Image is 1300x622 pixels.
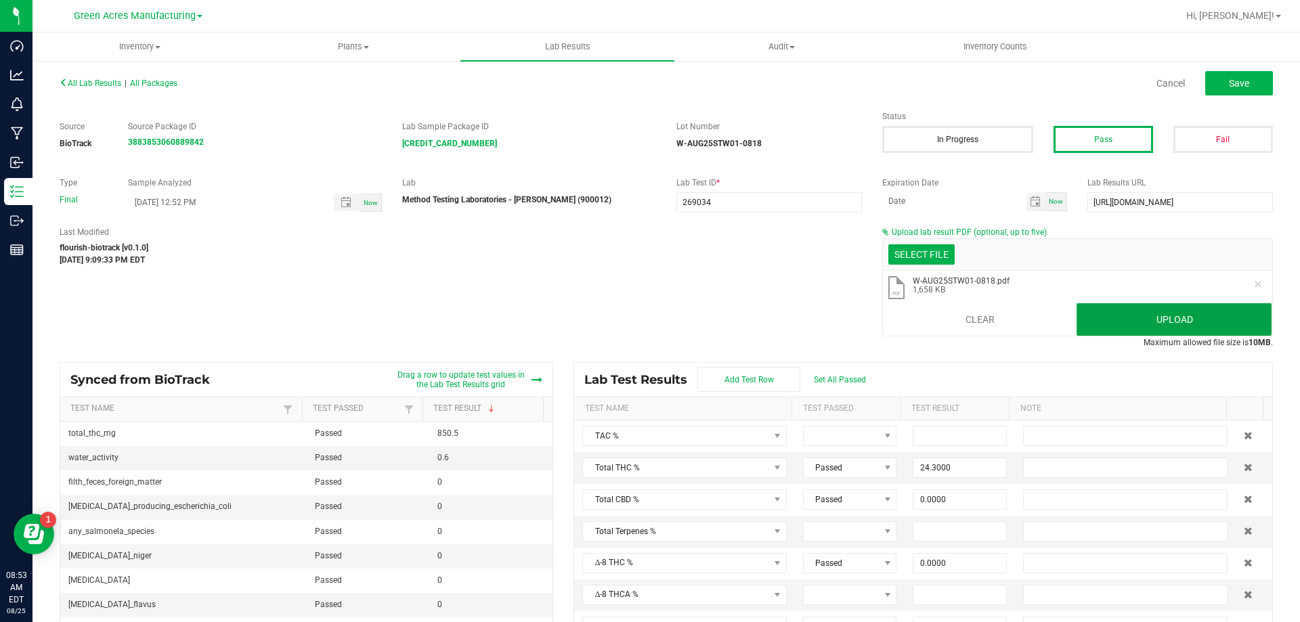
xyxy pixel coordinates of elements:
[527,41,609,53] span: Lab Results
[60,177,108,189] label: Type
[901,397,1010,420] th: Test Result
[10,127,24,140] inline-svg: Manufacturing
[68,428,116,438] span: total_thc_mg
[583,554,769,573] span: Δ-8 THC %
[1049,198,1063,205] span: Now
[676,139,762,148] strong: W-AUG25STW01-0818
[1144,338,1273,347] span: Maximum allowed file size is .
[315,600,342,609] span: Passed
[888,32,1102,61] a: Inventory Counts
[882,126,1033,153] button: In Progress
[882,110,1273,123] label: Status
[6,569,26,606] p: 08:53 AM EDT
[60,194,108,206] div: Final
[70,372,220,387] span: Synced from BioTrack
[584,372,697,387] span: Lab Test Results
[804,490,880,509] span: Passed
[60,139,91,148] strong: BioTrack
[574,397,792,420] th: Test Name
[6,606,26,616] p: 08/25
[1009,397,1226,420] th: Note
[68,600,156,609] span: [MEDICAL_DATA]_flavus
[1173,126,1273,153] button: Fail
[10,156,24,169] inline-svg: Inbound
[945,41,1045,53] span: Inventory Counts
[1249,338,1271,347] strong: 10MB
[33,41,246,53] span: Inventory
[883,303,1078,336] button: Clear
[882,177,1068,189] label: Expiration Date
[130,79,177,88] span: All Packages
[364,199,378,206] span: Now
[676,177,862,189] label: Lab Test ID
[1205,71,1273,95] button: Save
[128,120,382,133] label: Source Package ID
[1253,279,1263,290] button: Remove
[68,477,162,487] span: filth_feces_foreign_matter
[1156,76,1185,90] a: Cancel
[437,575,442,585] span: 0
[675,41,888,53] span: Audit
[315,453,342,462] span: Passed
[1186,10,1274,21] span: Hi, [PERSON_NAME]!
[315,477,342,487] span: Passed
[892,227,1047,237] span: Upload lab result PDF (optional, up to five)
[402,120,656,133] label: Lab Sample Package ID
[882,192,1026,209] input: Date
[280,401,296,418] a: Filter
[10,185,24,198] inline-svg: Inventory
[60,120,108,133] label: Source
[913,276,1010,286] span: W-AUG25STW01-0818.pdf
[437,502,442,511] span: 0
[402,139,497,148] strong: [CREDIT_CARD_NUMBER]
[315,527,342,536] span: Passed
[315,502,342,511] span: Passed
[888,244,955,265] div: Select file
[128,177,382,189] label: Sample Analyzed
[10,243,24,257] inline-svg: Reports
[60,243,148,252] strong: flourish-biotrack [v0.1.0]
[68,527,154,536] span: any_salmonela_species
[128,194,320,210] input: MM/dd/yyyy HH:MM a
[433,403,538,414] a: Test ResultSortable
[804,554,880,573] span: Passed
[247,41,460,53] span: Plants
[10,68,24,82] inline-svg: Analytics
[74,10,196,22] span: Green Acres Manufacturing
[40,512,56,528] iframe: Resource center unread badge
[583,490,769,509] span: Total CBD %
[1077,303,1272,336] button: Upload
[437,551,442,560] span: 0
[402,177,656,189] label: Lab
[246,32,460,61] a: Plants
[804,458,880,477] span: Passed
[460,32,674,61] a: Lab Results
[583,585,769,604] span: Δ-8 THCA %
[814,375,866,384] span: Set All Passed
[1087,177,1273,189] label: Lab Results URL
[128,137,204,147] a: 3883853060889842
[1054,126,1153,153] button: Pass
[315,428,342,438] span: Passed
[10,39,24,53] inline-svg: Dashboard
[913,286,1010,294] span: 1,658 KB
[676,120,862,133] label: Lot Number
[60,255,145,265] strong: [DATE] 9:09:33 PM EDT
[70,403,280,414] a: Test NameSortable
[401,401,417,418] a: Filter
[697,367,800,392] button: Add Test Row
[437,453,449,462] span: 0.6
[10,214,24,227] inline-svg: Outbound
[68,453,118,462] span: water_activity
[10,97,24,111] inline-svg: Monitoring
[32,32,246,61] a: Inventory
[68,575,130,585] span: [MEDICAL_DATA]
[583,426,769,445] span: TAC %
[60,226,862,238] label: Last Modified
[393,370,528,389] span: Drag a row to update test values in the Lab Test Results grid
[402,195,611,204] strong: Method Testing Laboratories - [PERSON_NAME] (900012)
[437,600,442,609] span: 0
[14,514,54,554] iframe: Resource center
[313,403,401,414] a: Test PassedSortable
[437,527,442,536] span: 0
